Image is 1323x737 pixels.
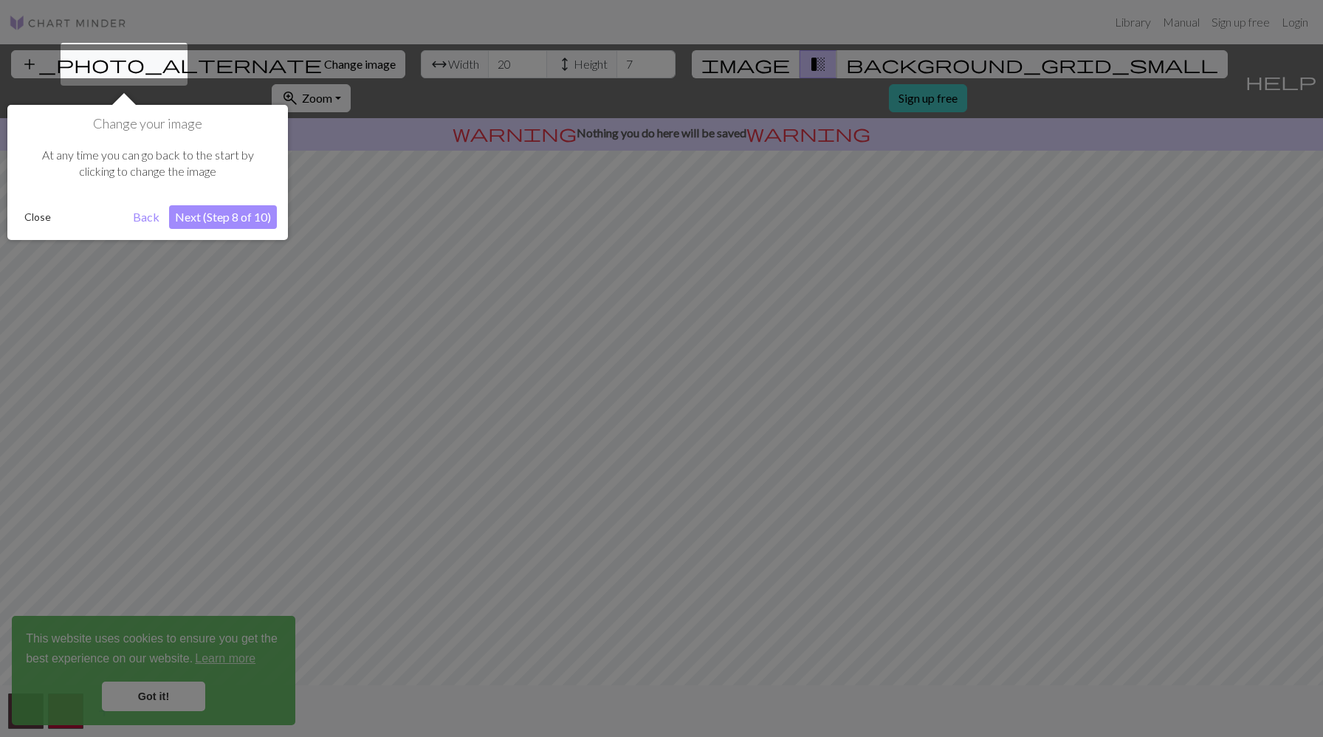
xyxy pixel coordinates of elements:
[169,205,277,229] button: Next (Step 8 of 10)
[18,206,57,228] button: Close
[18,132,277,195] div: At any time you can go back to the start by clicking to change the image
[7,105,288,240] div: Change your image
[18,116,277,132] h1: Change your image
[127,205,165,229] button: Back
